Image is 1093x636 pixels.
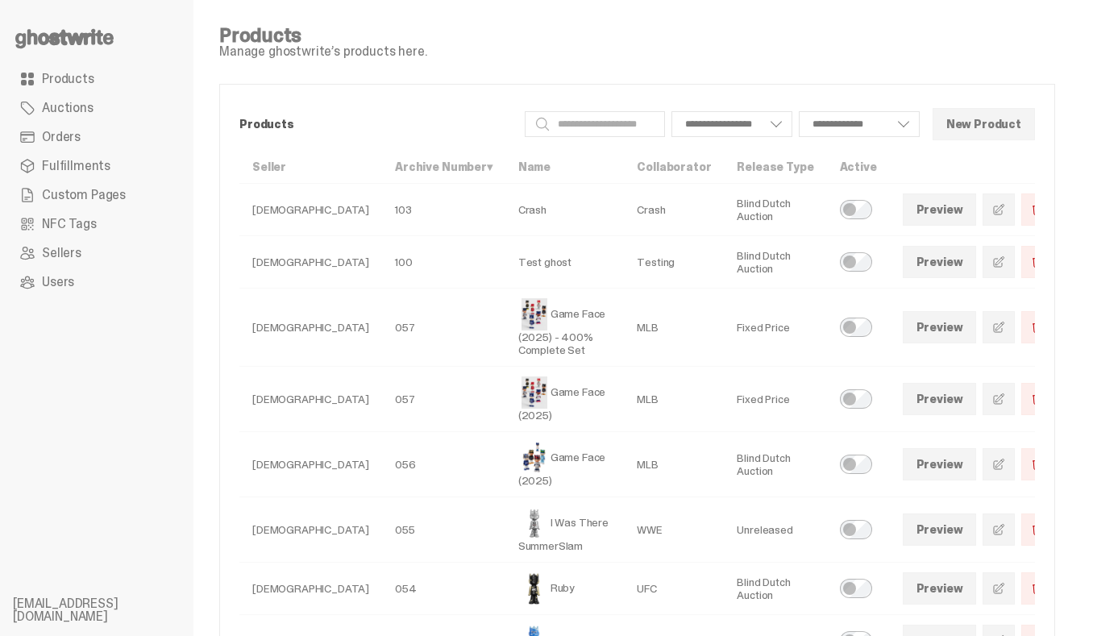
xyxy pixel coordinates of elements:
[239,151,382,184] th: Seller
[933,108,1035,140] button: New Product
[518,507,551,539] img: I Was There SummerSlam
[382,563,505,615] td: 054
[1021,246,1054,278] button: Delete Product
[382,497,505,563] td: 055
[239,184,382,236] td: [DEMOGRAPHIC_DATA]
[219,45,427,58] p: Manage ghostwrite’s products here.
[724,367,826,432] td: Fixed Price
[505,432,625,497] td: Game Face (2025)
[42,102,94,114] span: Auctions
[505,563,625,615] td: Ruby
[1021,572,1054,605] button: Delete Product
[624,151,724,184] th: Collaborator
[903,193,977,226] a: Preview
[1021,383,1054,415] button: Delete Product
[624,367,724,432] td: MLB
[13,210,181,239] a: NFC Tags
[724,289,826,367] td: Fixed Price
[840,160,877,174] a: Active
[42,247,81,260] span: Sellers
[518,298,551,330] img: Game Face (2025) - 400% Complete Set
[382,432,505,497] td: 056
[239,118,512,130] p: Products
[13,94,181,123] a: Auctions
[518,442,551,474] img: Game Face (2025)
[518,572,551,605] img: Ruby
[13,239,181,268] a: Sellers
[903,572,977,605] a: Preview
[724,497,826,563] td: Unreleased
[13,123,181,152] a: Orders
[42,131,81,143] span: Orders
[219,26,427,45] h4: Products
[13,597,206,623] li: [EMAIL_ADDRESS][DOMAIN_NAME]
[239,367,382,432] td: [DEMOGRAPHIC_DATA]
[382,184,505,236] td: 103
[505,151,625,184] th: Name
[724,236,826,289] td: Blind Dutch Auction
[724,432,826,497] td: Blind Dutch Auction
[42,218,97,231] span: NFC Tags
[1021,193,1054,226] button: Delete Product
[42,189,126,202] span: Custom Pages
[395,160,492,174] a: Archive Number▾
[13,64,181,94] a: Products
[624,563,724,615] td: UFC
[724,151,826,184] th: Release Type
[903,383,977,415] a: Preview
[903,513,977,546] a: Preview
[42,160,110,173] span: Fulfillments
[903,311,977,343] a: Preview
[624,289,724,367] td: MLB
[382,367,505,432] td: 057
[382,289,505,367] td: 057
[903,448,977,480] a: Preview
[505,289,625,367] td: Game Face (2025) - 400% Complete Set
[1021,311,1054,343] button: Delete Product
[1021,448,1054,480] button: Delete Product
[624,497,724,563] td: WWE
[505,236,625,289] td: Test ghost
[239,563,382,615] td: [DEMOGRAPHIC_DATA]
[724,184,826,236] td: Blind Dutch Auction
[1021,513,1054,546] button: Delete Product
[13,181,181,210] a: Custom Pages
[13,152,181,181] a: Fulfillments
[487,160,492,174] span: ▾
[505,367,625,432] td: Game Face (2025)
[239,497,382,563] td: [DEMOGRAPHIC_DATA]
[624,184,724,236] td: Crash
[42,73,94,85] span: Products
[724,563,826,615] td: Blind Dutch Auction
[239,289,382,367] td: [DEMOGRAPHIC_DATA]
[505,184,625,236] td: Crash
[13,268,181,297] a: Users
[624,432,724,497] td: MLB
[382,236,505,289] td: 100
[505,497,625,563] td: I Was There SummerSlam
[518,376,551,409] img: Game Face (2025)
[624,236,724,289] td: Testing
[42,276,74,289] span: Users
[903,246,977,278] a: Preview
[239,236,382,289] td: [DEMOGRAPHIC_DATA]
[239,432,382,497] td: [DEMOGRAPHIC_DATA]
